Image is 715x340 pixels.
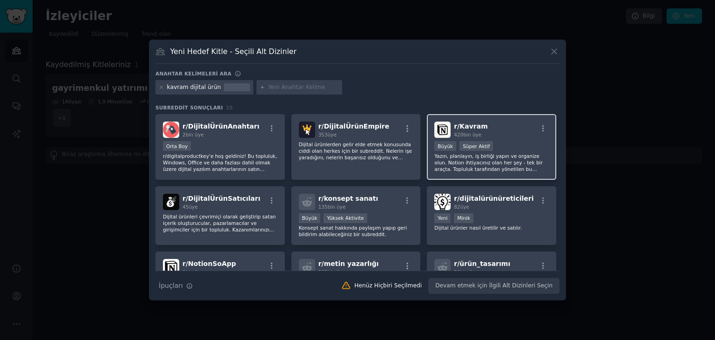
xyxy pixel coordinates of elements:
img: DijitalÜrünSatıcıları [163,194,179,210]
font: Orta Boy [166,143,188,149]
font: bin üye [186,132,204,137]
font: Subreddit Sonuçları [155,105,223,110]
font: 2 [182,132,186,137]
font: DijitalÜrünEmpire [324,122,390,130]
img: Kavram [434,122,451,138]
input: Yeni Anahtar Kelime [268,83,339,92]
font: Yazın, planlayın, iş birliği yapın ve organize olun. Notion ihtiyacınız olan her şey - tek bir ar... [434,153,548,185]
img: NotionSoApp [163,259,179,275]
img: DijitalÜrünEmpire [299,122,315,138]
font: ürün_tasarımı [459,260,510,267]
font: r/digitalproductkey'e hoş geldiniz! Bu topluluk, Windows, Office ve daha fazlası dahil olmak üzer... [163,153,277,224]
font: dijitalürünüreticileri [459,195,533,202]
font: r/ [454,195,459,202]
font: Dijital ürünleri çevrimiçi olarak geliştirip satan içerik oluşturucular, pazarlamacılar ve girişi... [163,214,277,298]
font: 353 [318,132,328,137]
font: bin üye [463,132,481,137]
font: DijitalÜrünSatıcıları [188,195,260,202]
font: Büyük [438,143,453,149]
font: r/ [182,260,188,267]
font: Anahtar kelimeleri ara [155,71,231,76]
font: Yeni [438,215,447,221]
font: r/ [454,122,459,130]
font: r/ [318,195,324,202]
font: Henüz Hiçbiri Seçilmedi [354,282,422,289]
font: 235 [318,269,328,275]
font: 135 [318,204,328,210]
font: 50 [454,269,460,275]
font: Kavram [459,122,487,130]
font: İpuçları [159,282,183,289]
font: bin üye [186,269,204,275]
font: bin üye [328,269,346,275]
img: DijitalÜrünAnahtarı [163,122,179,138]
font: Süper Aktif [463,143,490,149]
font: 82 [454,204,460,210]
font: 420 [454,132,463,137]
font: üye [460,204,469,210]
font: r/ [318,122,324,130]
font: kavram dijital ürün [167,84,221,90]
font: 8 [182,269,186,275]
font: NotionSoApp [188,260,236,267]
font: konsept sanatı [324,195,378,202]
font: DijitalÜrünAnahtarı [188,122,259,130]
img: dijitalürün üreticileri [434,194,451,210]
font: r/ [182,122,188,130]
font: r/ [454,260,459,267]
font: bin üye [460,269,479,275]
font: Dijital ürünlerden gelir elde etmek konusunda ciddi olan herkes için bir subreddit. Nelerin işe y... [299,142,412,180]
button: İpuçları [155,278,196,294]
font: r/ [318,260,324,267]
font: r/ [182,195,188,202]
font: Minik [457,215,470,221]
font: Büyük [302,215,317,221]
font: metin yazarlığı [324,260,379,267]
font: Yüksek Aktivite [327,215,364,221]
font: Konsept sanat hakkında paylaşım yapıp geri bildirim alabileceğiniz bir subreddit. [299,225,407,237]
font: Yeni Hedef Kitle - Seçili Alt Dizinler [170,47,297,56]
font: üye [328,132,337,137]
font: bin üye [328,204,346,210]
font: 45 [182,204,189,210]
font: Dijital ürünler nasıl üretilir ve satılır. [434,225,522,231]
font: 10 [226,105,233,110]
font: üye [189,204,197,210]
